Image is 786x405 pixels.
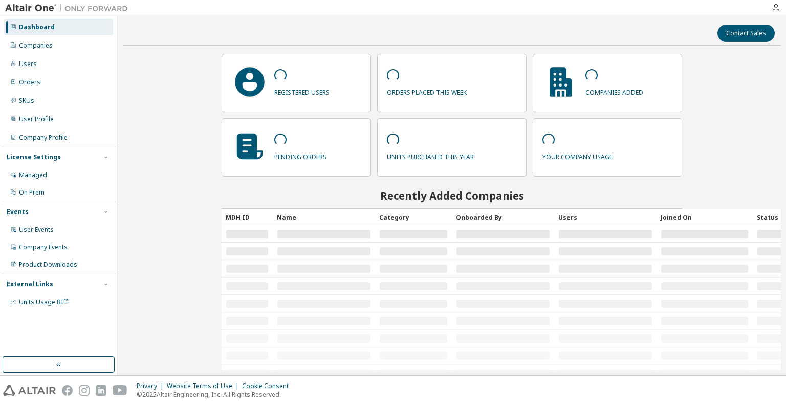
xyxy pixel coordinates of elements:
div: Managed [19,171,47,179]
div: Users [19,60,37,68]
p: orders placed this week [387,85,467,97]
div: Category [379,209,448,225]
div: Website Terms of Use [167,382,242,390]
div: Users [558,209,652,225]
div: Companies [19,41,53,50]
p: pending orders [274,150,326,161]
img: instagram.svg [79,385,90,396]
div: On Prem [19,188,45,197]
div: SKUs [19,97,34,105]
div: Company Events [19,243,68,251]
div: Cookie Consent [242,382,295,390]
img: facebook.svg [62,385,73,396]
img: altair_logo.svg [3,385,56,396]
p: companies added [585,85,643,97]
img: Altair One [5,3,133,13]
div: Orders [19,78,40,87]
p: units purchased this year [387,150,474,161]
div: Privacy [137,382,167,390]
div: Product Downloads [19,261,77,269]
p: © 2025 Altair Engineering, Inc. All Rights Reserved. [137,390,295,399]
button: Contact Sales [717,25,775,42]
img: youtube.svg [113,385,127,396]
p: registered users [274,85,330,97]
div: External Links [7,280,53,288]
div: Joined On [661,209,749,225]
div: Name [277,209,371,225]
span: Units Usage BI [19,297,69,306]
img: linkedin.svg [96,385,106,396]
div: Events [7,208,29,216]
div: MDH ID [226,209,269,225]
div: User Events [19,226,54,234]
h2: Recently Added Companies [222,189,682,202]
p: your company usage [542,150,613,161]
div: License Settings [7,153,61,161]
div: Dashboard [19,23,55,31]
div: User Profile [19,115,54,123]
div: Company Profile [19,134,68,142]
div: Onboarded By [456,209,550,225]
